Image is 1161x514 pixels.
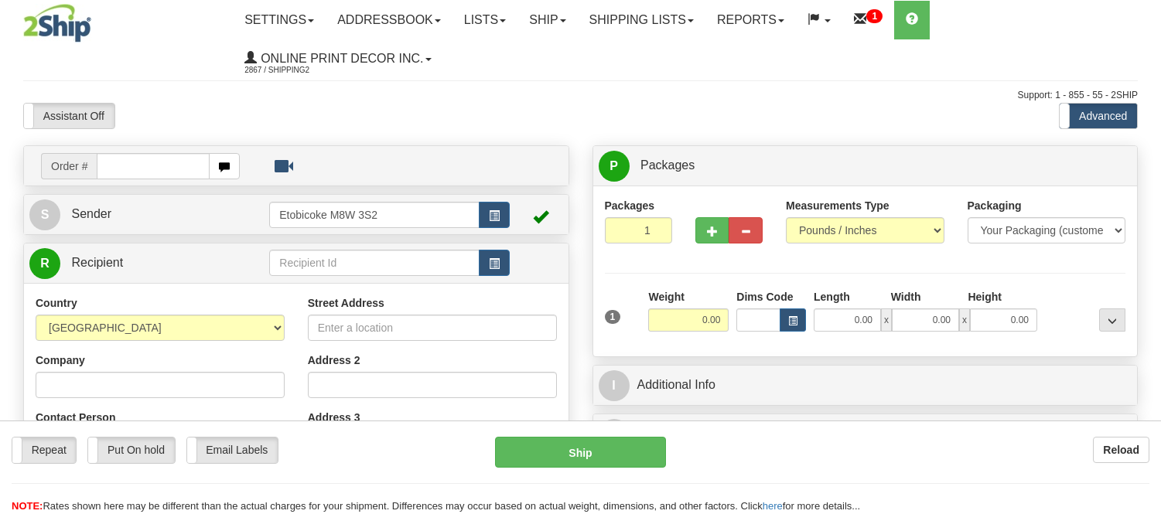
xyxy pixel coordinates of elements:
[23,4,91,43] img: logo2867.jpg
[786,198,890,213] label: Measurements Type
[599,419,630,450] span: $
[1099,308,1125,332] div: ...
[23,89,1138,102] div: Support: 1 - 855 - 55 - 2SHIP
[269,250,479,276] input: Recipient Id
[705,1,796,39] a: Reports
[29,247,243,279] a: R Recipient
[29,199,60,230] span: S
[891,289,921,305] label: Width
[599,370,630,401] span: I
[233,1,326,39] a: Settings
[308,295,384,311] label: Street Address
[12,500,43,512] span: NOTE:
[41,153,97,179] span: Order #
[1103,444,1139,456] b: Reload
[599,418,1132,450] a: $Rates
[968,198,1022,213] label: Packaging
[187,437,278,462] label: Email Labels
[1060,104,1137,128] label: Advanced
[763,500,783,512] a: here
[308,352,360,368] label: Address 2
[257,52,423,65] span: Online Print Decor Inc.
[308,315,557,341] input: Enter a location
[842,1,894,39] a: 1
[495,437,665,468] button: Ship
[968,289,1002,305] label: Height
[326,1,452,39] a: Addressbook
[648,289,684,305] label: Weight
[578,1,705,39] a: Shipping lists
[736,289,793,305] label: Dims Code
[640,158,695,172] span: Packages
[605,198,655,213] label: Packages
[814,289,850,305] label: Length
[88,437,174,462] label: Put On hold
[452,1,517,39] a: Lists
[244,63,360,78] span: 2867 / Shipping2
[605,310,621,324] span: 1
[599,369,1132,401] a: IAdditional Info
[959,308,970,332] span: x
[269,202,479,228] input: Sender Id
[1125,178,1159,335] iframe: chat widget
[29,248,60,279] span: R
[517,1,577,39] a: Ship
[881,308,892,332] span: x
[36,410,115,425] label: Contact Person
[36,295,77,311] label: Country
[71,207,111,220] span: Sender
[599,151,630,182] span: P
[866,9,883,23] sup: 1
[1093,437,1149,463] button: Reload
[233,39,442,78] a: Online Print Decor Inc. 2867 / Shipping2
[36,352,85,368] label: Company
[12,437,76,462] label: Repeat
[308,410,360,425] label: Address 3
[24,104,114,128] label: Assistant Off
[599,150,1132,182] a: P Packages
[29,199,269,230] a: S Sender
[71,256,123,269] span: Recipient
